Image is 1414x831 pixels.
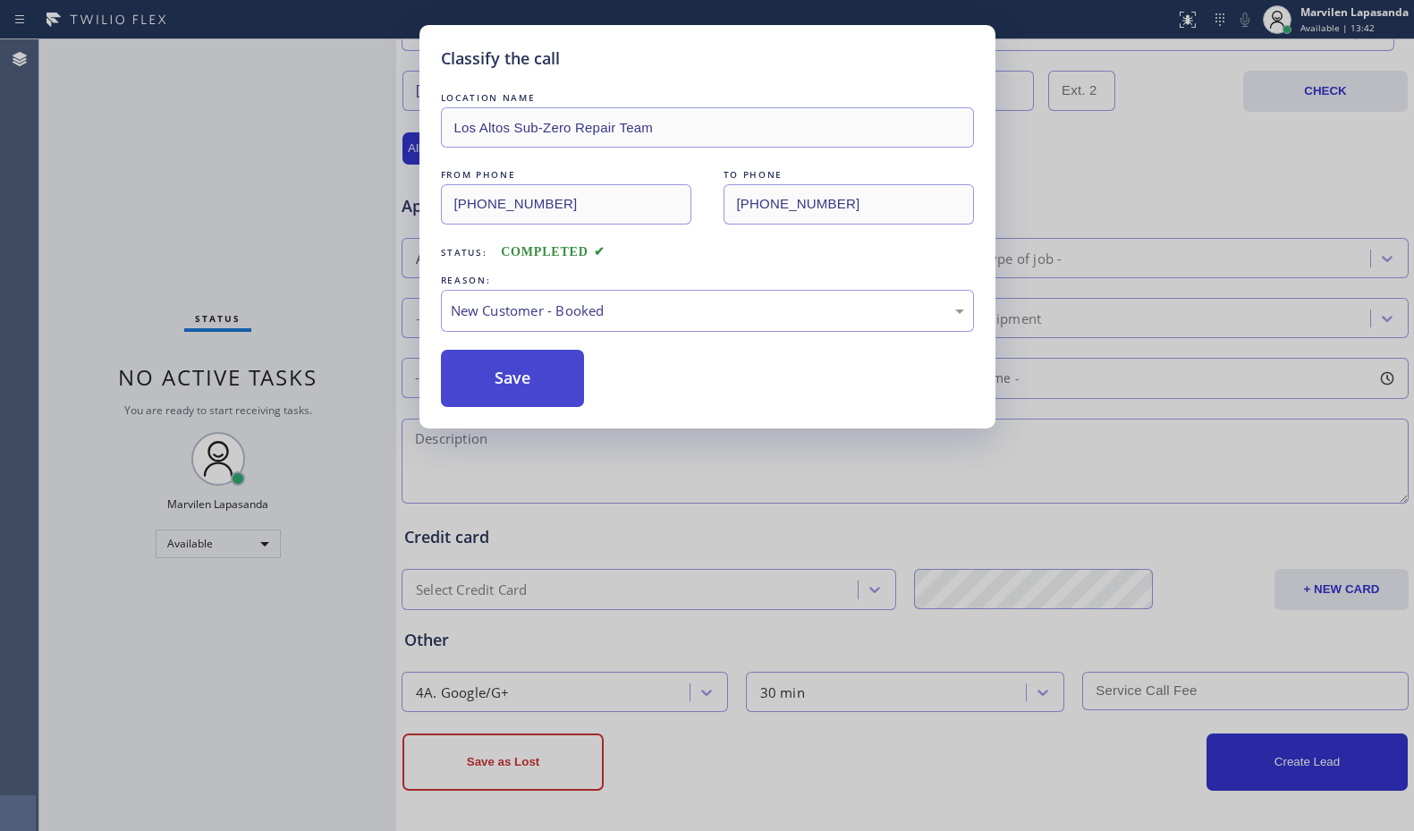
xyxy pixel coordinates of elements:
div: TO PHONE [724,165,974,184]
div: New Customer - Booked [451,301,964,321]
span: COMPLETED [501,245,605,259]
button: Save [441,350,585,407]
input: To phone [724,184,974,225]
div: LOCATION NAME [441,89,974,107]
div: REASON: [441,271,974,290]
h5: Classify the call [441,47,560,71]
div: FROM PHONE [441,165,691,184]
span: Status: [441,246,487,259]
input: From phone [441,184,691,225]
